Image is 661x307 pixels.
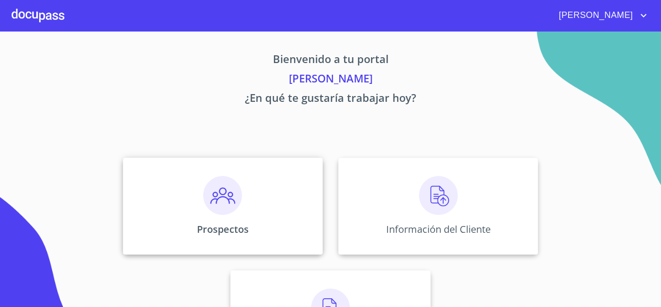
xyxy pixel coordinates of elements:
p: [PERSON_NAME] [32,70,629,90]
p: Información del Cliente [386,223,491,236]
p: Prospectos [197,223,249,236]
p: Bienvenido a tu portal [32,51,629,70]
img: prospectos.png [203,176,242,215]
p: ¿En qué te gustaría trabajar hoy? [32,90,629,109]
img: carga.png [419,176,458,215]
button: account of current user [552,8,649,23]
span: [PERSON_NAME] [552,8,638,23]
